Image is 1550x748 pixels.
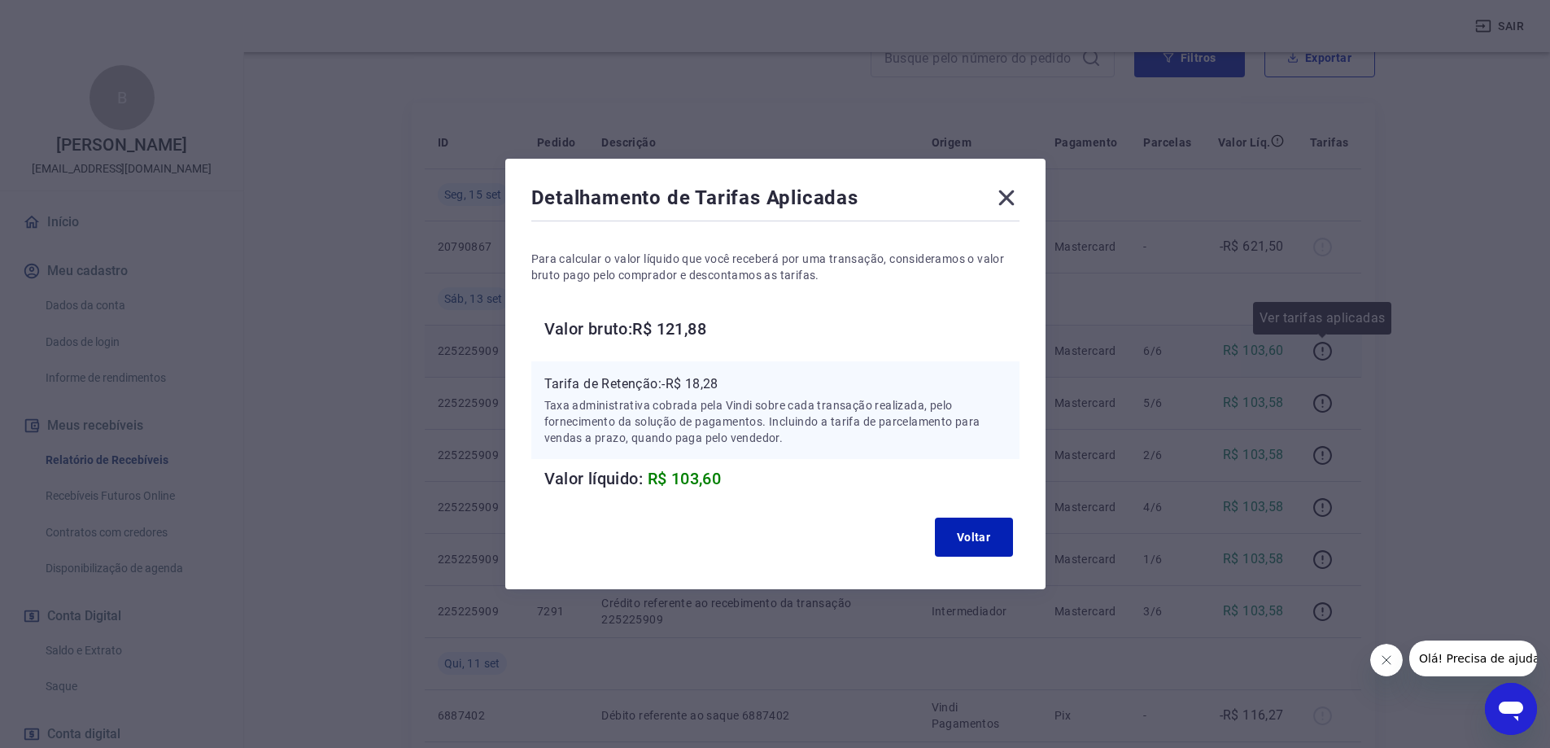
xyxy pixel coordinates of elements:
[544,466,1020,492] h6: Valor líquido:
[544,316,1020,342] h6: Valor bruto: R$ 121,88
[544,374,1006,394] p: Tarifa de Retenção: -R$ 18,28
[648,469,722,488] span: R$ 103,60
[1409,641,1537,676] iframe: Mensagem da empresa
[544,397,1006,446] p: Taxa administrativa cobrada pela Vindi sobre cada transação realizada, pelo fornecimento da soluç...
[1370,644,1403,676] iframe: Fechar mensagem
[531,251,1020,283] p: Para calcular o valor líquido que você receberá por uma transação, consideramos o valor bruto pag...
[10,11,137,24] span: Olá! Precisa de ajuda?
[935,518,1013,557] button: Voltar
[531,185,1020,217] div: Detalhamento de Tarifas Aplicadas
[1485,683,1537,735] iframe: Botão para abrir a janela de mensagens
